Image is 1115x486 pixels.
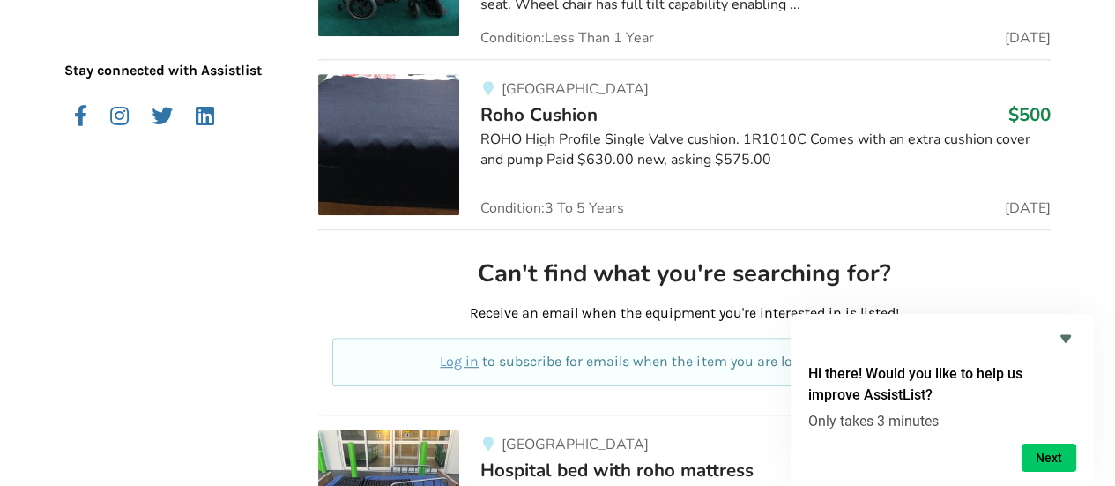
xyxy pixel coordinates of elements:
[1005,201,1051,215] span: [DATE]
[1008,103,1051,126] h3: $500
[64,11,290,81] p: Stay connected with Assistlist
[480,102,598,127] span: Roho Cushion
[501,435,648,454] span: [GEOGRAPHIC_DATA]
[480,31,654,45] span: Condition: Less Than 1 Year
[1022,444,1076,472] button: Next question
[1055,328,1076,349] button: Hide survey
[501,79,648,99] span: [GEOGRAPHIC_DATA]
[808,413,1076,430] p: Only takes 3 minutes
[480,458,754,482] span: Hospital bed with roho mattress
[332,303,1037,324] p: Receive an email when the equipment you're interested in is listed!
[318,59,1051,229] a: mobility-roho cushion [GEOGRAPHIC_DATA]Roho Cushion$500ROHO High Profile Single Valve cushion. 1R...
[353,352,1015,372] p: to subscribe for emails when the item you are looking for is available.
[1005,31,1051,45] span: [DATE]
[480,201,624,215] span: Condition: 3 To 5 Years
[480,130,1051,170] div: ROHO High Profile Single Valve cushion. 1R1010C Comes with an extra cushion cover and pump Paid $...
[808,363,1076,406] h2: Hi there! Would you like to help us improve AssistList?
[332,258,1037,289] h2: Can't find what you're searching for?
[440,353,479,370] a: Log in
[318,74,459,215] img: mobility-roho cushion
[808,328,1076,472] div: Hi there! Would you like to help us improve AssistList?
